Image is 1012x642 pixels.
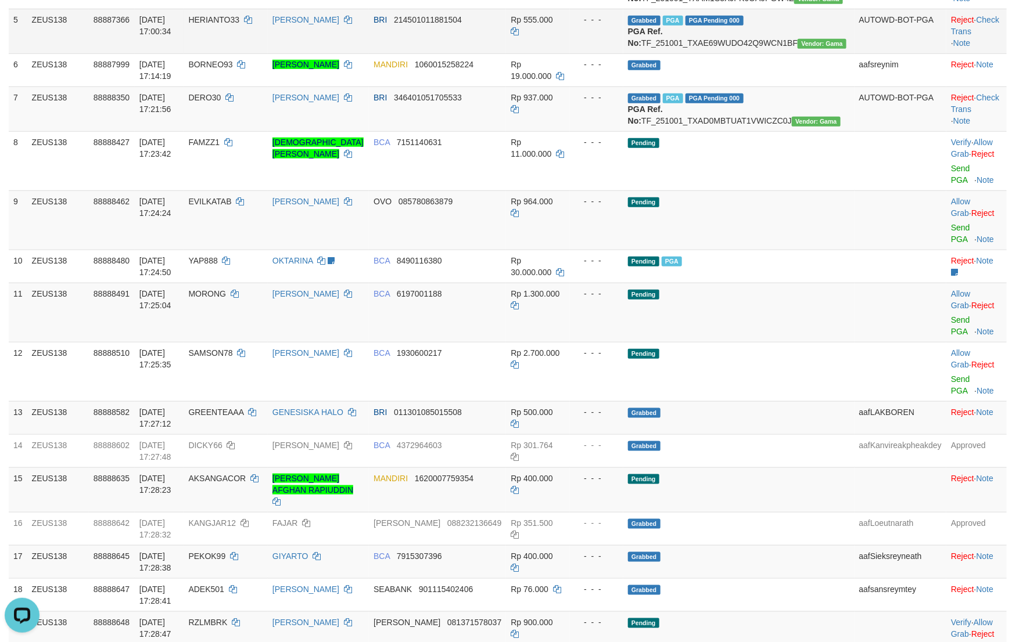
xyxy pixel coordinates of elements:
[946,512,1007,545] td: Approved
[511,518,552,528] span: Rp 351.500
[272,15,339,24] a: [PERSON_NAME]
[397,441,442,450] span: Copy 4372964603 to clipboard
[188,618,227,627] span: RZLMBRK
[9,86,27,131] td: 7
[628,408,661,418] span: Grabbed
[374,93,387,102] span: BRI
[94,441,130,450] span: 88888602
[27,545,89,578] td: ZEUS138
[575,406,619,418] div: - - -
[27,9,89,53] td: ZEUS138
[575,616,619,628] div: - - -
[575,136,619,148] div: - - -
[94,289,130,298] span: 88888491
[977,175,994,185] a: Note
[628,257,659,266] span: Pending
[623,86,855,131] td: TF_251001_TXAD0MBTUAT1VWICZC0J
[977,256,994,265] a: Note
[94,93,130,102] span: 88888350
[397,138,442,147] span: Copy 7151140631 to clipboard
[374,407,387,417] span: BRI
[977,386,994,395] a: Note
[374,138,390,147] span: BCA
[628,93,661,103] span: Grabbed
[272,407,343,417] a: GENESISKA HALO
[94,585,130,594] span: 88888647
[272,197,339,206] a: [PERSON_NAME]
[188,93,221,102] span: DERO30
[374,551,390,561] span: BCA
[951,474,974,483] a: Reject
[27,467,89,512] td: ZEUS138
[575,439,619,451] div: - - -
[394,93,462,102] span: Copy 346401051705533 to clipboard
[188,138,220,147] span: FAMZZ1
[855,434,946,467] td: aafKanvireakpheakdey
[139,60,171,81] span: [DATE] 17:14:19
[447,518,501,528] span: Copy 088232136649 to clipboard
[511,289,559,298] span: Rp 1.300.000
[139,618,171,639] span: [DATE] 17:28:47
[415,474,473,483] span: Copy 1620007759354 to clipboard
[977,60,994,69] a: Note
[9,342,27,401] td: 12
[394,15,462,24] span: Copy 214501011881504 to clipboard
[946,578,1007,611] td: ·
[415,60,473,69] span: Copy 1060015258224 to clipboard
[9,512,27,545] td: 16
[397,289,442,298] span: Copy 6197001188 to clipboard
[951,374,970,395] a: Send PGA
[946,86,1007,131] td: · ·
[9,467,27,512] td: 15
[951,315,970,336] a: Send PGA
[27,434,89,467] td: ZEUS138
[139,585,171,605] span: [DATE] 17:28:41
[628,552,661,562] span: Grabbed
[272,138,364,158] a: [DEMOGRAPHIC_DATA][PERSON_NAME]
[575,473,619,484] div: - - -
[946,131,1007,190] td: · ·
[663,93,683,103] span: Marked by aafanarl
[94,348,130,358] span: 88888510
[575,288,619,300] div: - - -
[977,327,994,336] a: Note
[94,518,130,528] span: 88888642
[188,585,224,594] span: ADEK501
[139,15,171,36] span: [DATE] 17:00:34
[511,15,552,24] span: Rp 555.000
[94,15,130,24] span: 88887366
[139,441,171,461] span: [DATE] 17:27:48
[977,235,994,244] a: Note
[9,545,27,578] td: 17
[9,250,27,283] td: 10
[951,407,974,417] a: Reject
[971,208,995,218] a: Reject
[139,518,171,539] span: [DATE] 17:28:32
[575,92,619,103] div: - - -
[139,551,171,572] span: [DATE] 17:28:38
[792,117,841,127] span: Vendor URL: https://trx31.1velocity.biz
[139,138,171,158] span: [DATE] 17:23:42
[951,164,970,185] a: Send PGA
[951,197,971,218] span: ·
[628,138,659,148] span: Pending
[628,585,661,595] span: Grabbed
[855,9,946,53] td: AUTOWD-BOT-PGA
[9,9,27,53] td: 5
[272,441,339,450] a: [PERSON_NAME]
[951,60,974,69] a: Reject
[946,401,1007,434] td: ·
[188,60,232,69] span: BORNEO93
[855,578,946,611] td: aafsansreymtey
[27,250,89,283] td: ZEUS138
[951,93,999,114] a: Check Trans
[188,518,236,528] span: KANGJAR12
[977,551,994,561] a: Note
[628,27,663,48] b: PGA Ref. No:
[628,349,659,359] span: Pending
[951,618,993,639] a: Allow Grab
[397,348,442,358] span: Copy 1930600217 to clipboard
[9,53,27,86] td: 6
[946,283,1007,342] td: ·
[139,348,171,369] span: [DATE] 17:25:35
